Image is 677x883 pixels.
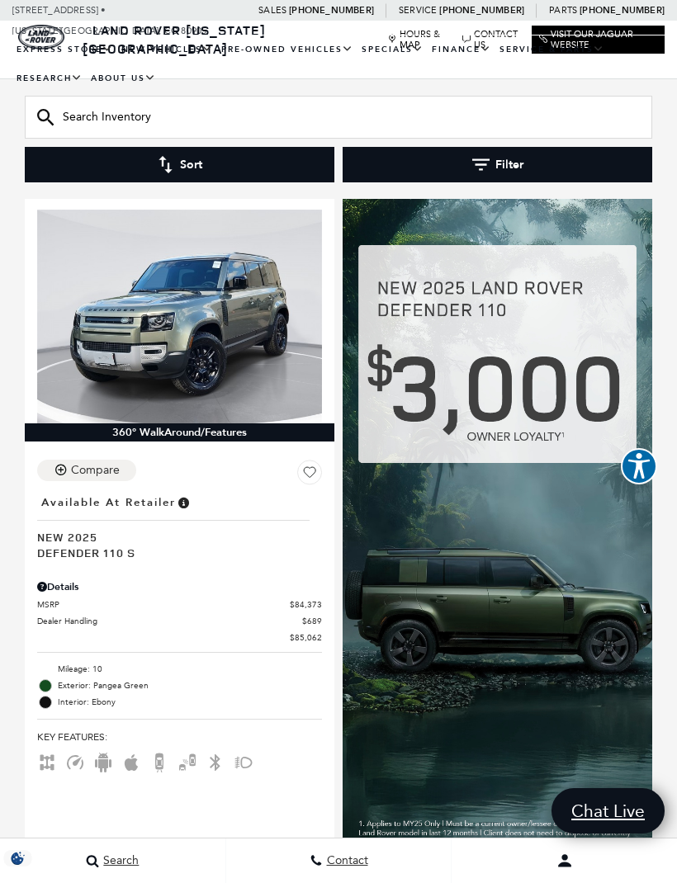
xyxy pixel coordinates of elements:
span: Backup Camera [149,755,169,767]
a: Specials [357,35,428,64]
span: Available at Retailer [41,493,176,512]
span: Dealer Handling [37,615,302,627]
a: Available at RetailerNew 2025Defender 110 S [37,491,322,560]
a: New Vehicles [117,35,217,64]
div: 360° WalkAround/Features [25,423,334,441]
span: Defender 110 S [37,545,310,560]
span: Bluetooth [206,755,225,767]
a: Contact Us [462,29,523,50]
a: Pre-Owned Vehicles [217,35,357,64]
img: Land Rover [18,25,64,50]
a: Chat Live [552,788,665,833]
a: land-rover [18,25,64,50]
span: Chat Live [563,800,653,822]
a: About Us [87,64,160,93]
a: Finance [428,35,495,64]
span: $689 [302,615,322,627]
span: $84,373 [290,598,322,611]
a: Hours & Map [388,29,454,50]
span: AWD [37,755,57,767]
a: [PHONE_NUMBER] [439,4,524,17]
button: Compare Vehicle [37,460,136,481]
span: $85,062 [290,631,322,644]
button: Save Vehicle [297,460,322,491]
button: Explore your accessibility options [621,448,657,484]
span: Search [99,854,139,868]
button: Sort [25,147,334,182]
a: MSRP $84,373 [37,598,322,611]
a: Research [12,64,87,93]
span: New 2025 [37,529,310,545]
a: Land Rover [US_STATE][GEOGRAPHIC_DATA] [83,21,266,58]
input: Search Inventory [25,96,652,139]
nav: Main Navigation [12,35,665,93]
span: Exterior: Pangea Green [58,678,322,694]
a: Visit Our Jaguar Website [539,29,657,50]
a: $85,062 [37,631,322,644]
button: Open user profile menu [452,840,677,881]
a: [PHONE_NUMBER] [580,4,665,17]
span: Interior: Ebony [58,694,322,711]
a: EXPRESS STORE [12,35,117,64]
li: Mileage: 10 [37,661,322,678]
span: Vehicle is in stock and ready for immediate delivery. Due to demand, availability is subject to c... [176,493,191,512]
aside: Accessibility Help Desk [621,448,657,488]
a: Service & Parts [495,35,608,64]
span: Blind Spot Monitor [178,755,197,767]
div: Pricing Details - Defender 110 S [37,579,322,594]
a: Dealer Handling $689 [37,615,322,627]
span: Adaptive Cruise Control [65,755,85,767]
span: Android Auto [93,755,113,767]
button: Filter [343,147,652,182]
a: [STREET_ADDRESS] • [US_STATE][GEOGRAPHIC_DATA], CO 80905 [12,5,206,36]
a: [PHONE_NUMBER] [289,4,374,17]
span: Key Features : [37,728,322,746]
div: Compare [71,463,120,478]
span: Fog Lights [234,755,253,767]
span: Apple Car-Play [121,755,141,767]
span: Contact [323,854,368,868]
span: MSRP [37,598,290,611]
img: 2025 LAND ROVER Defender 110 S [37,210,322,423]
